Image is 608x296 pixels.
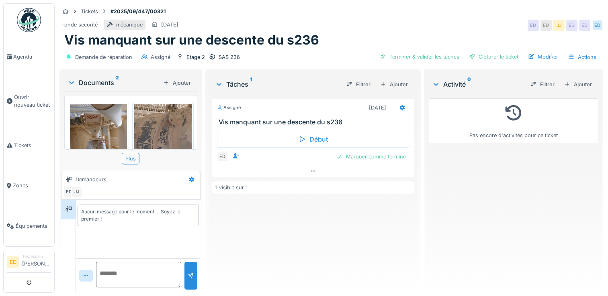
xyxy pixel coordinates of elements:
[13,53,51,61] span: Agenda
[579,20,590,31] div: ED
[217,131,409,148] div: Début
[250,79,252,89] sup: 1
[525,51,561,62] div: Modifier
[116,78,119,87] sup: 2
[81,8,98,15] div: Tickets
[4,166,54,206] a: Zones
[432,79,524,89] div: Activité
[467,79,471,89] sup: 0
[81,208,195,223] div: Aucun message pour le moment … Soyez le premier !
[4,206,54,246] a: Équipements
[215,184,248,191] div: 1 visible sur 1
[434,102,593,139] div: Pas encore d'activités pour ce ticket
[217,151,228,162] div: ED
[116,21,143,28] div: mécanique
[134,104,191,180] img: rw2wmzgwwxh1w9jxhqkuh3rgvh1w
[7,256,19,268] li: ED
[566,20,577,31] div: ED
[22,253,51,271] li: [PERSON_NAME]
[64,32,319,48] h1: Vis manquant sur une descente du s236
[151,53,170,61] div: Assigné
[22,253,51,260] div: Technicien
[68,78,160,87] div: Documents
[553,20,565,31] div: JJ
[592,20,603,31] div: ED
[217,104,241,111] div: Assigné
[122,153,139,164] div: Plus
[16,222,51,230] span: Équipements
[186,53,205,61] div: Etage 2
[333,151,409,162] div: Marquer comme terminé
[71,187,82,198] div: JJ
[215,79,340,89] div: Tâches
[14,93,51,109] span: Ouvrir nouveau ticket
[219,53,240,61] div: SAS 236
[4,77,54,125] a: Ouvrir nouveau ticket
[107,8,169,15] strong: #2025/09/447/00321
[527,79,558,90] div: Filtrer
[377,51,463,62] div: Terminer & valider les tâches
[17,8,41,32] img: Badge_color-CXgf-gQk.svg
[70,104,127,180] img: 2ockujim5gry0tk97j25oj0kkn2d
[343,79,374,90] div: Filtrer
[377,79,411,90] div: Ajouter
[161,21,178,28] div: [DATE]
[466,51,522,62] div: Clôturer le ticket
[13,182,51,189] span: Zones
[14,142,51,149] span: Tickets
[62,21,98,28] div: ronde sécurité
[76,176,106,183] div: Demandeurs
[7,253,51,273] a: ED Technicien[PERSON_NAME]
[160,77,194,88] div: Ajouter
[63,187,74,198] div: ED
[4,36,54,77] a: Agenda
[540,20,552,31] div: ED
[528,20,539,31] div: ED
[219,118,411,126] h3: Vis manquant sur une descente du s236
[4,125,54,166] a: Tickets
[369,104,386,112] div: [DATE]
[561,79,595,90] div: Ajouter
[565,51,600,63] div: Actions
[75,53,132,61] div: Demande de réparation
